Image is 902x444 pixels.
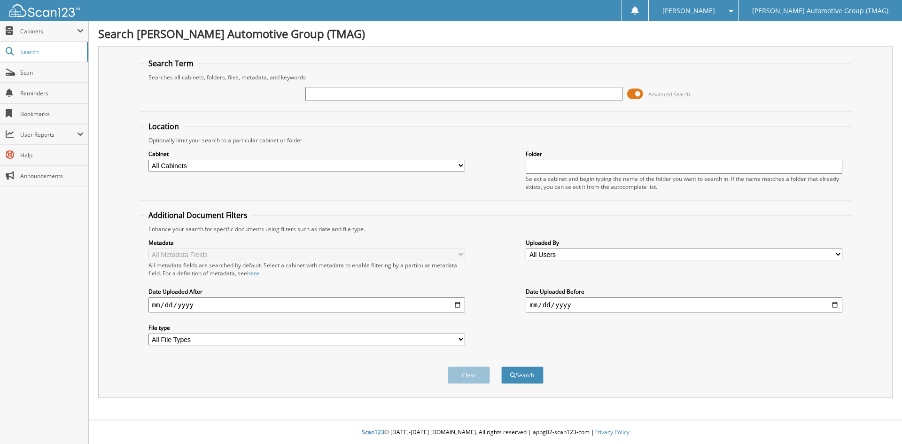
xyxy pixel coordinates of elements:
[144,121,184,132] legend: Location
[526,297,842,312] input: end
[144,210,252,220] legend: Additional Document Filters
[144,58,198,69] legend: Search Term
[648,91,690,98] span: Advanced Search
[662,8,715,14] span: [PERSON_NAME]
[89,421,902,444] div: © [DATE]-[DATE] [DOMAIN_NAME]. All rights reserved | appg02-scan123-com |
[148,239,465,247] label: Metadata
[148,297,465,312] input: start
[9,4,80,17] img: scan123-logo-white.svg
[526,239,842,247] label: Uploaded By
[20,172,84,180] span: Announcements
[98,26,893,41] h1: Search [PERSON_NAME] Automotive Group (TMAG)
[20,131,77,139] span: User Reports
[144,136,848,144] div: Optionally limit your search to a particular cabinet or folder
[20,110,84,118] span: Bookmarks
[148,150,465,158] label: Cabinet
[362,428,384,436] span: Scan123
[20,69,84,77] span: Scan
[247,269,259,277] a: here
[526,150,842,158] label: Folder
[20,27,77,35] span: Cabinets
[148,288,465,296] label: Date Uploaded After
[448,366,490,384] button: Clear
[20,151,84,159] span: Help
[144,73,848,81] div: Searches all cabinets, folders, files, metadata, and keywords
[20,48,82,56] span: Search
[20,89,84,97] span: Reminders
[526,288,842,296] label: Date Uploaded Before
[752,8,888,14] span: [PERSON_NAME] Automotive Group (TMAG)
[144,225,848,233] div: Enhance your search for specific documents using filters such as date and file type.
[148,261,465,277] div: All metadata fields are searched by default. Select a cabinet with metadata to enable filtering b...
[501,366,544,384] button: Search
[148,324,465,332] label: File type
[526,175,842,191] div: Select a cabinet and begin typing the name of the folder you want to search in. If the name match...
[594,428,630,436] a: Privacy Policy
